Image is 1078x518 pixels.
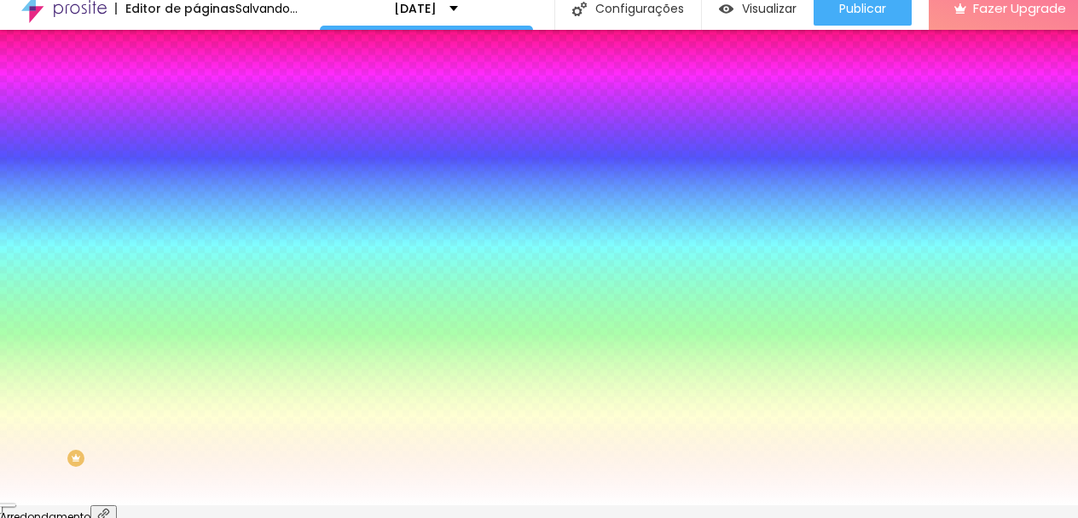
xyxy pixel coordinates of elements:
div: Editor de páginas [115,3,235,15]
img: Icone [572,2,587,16]
div: Salvando... [235,3,298,15]
span: Fazer Upgrade [973,1,1066,15]
span: Publicar [839,2,886,15]
p: [DATE] [394,3,437,15]
img: view-1.svg [719,2,733,16]
span: Visualizar [742,2,797,15]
